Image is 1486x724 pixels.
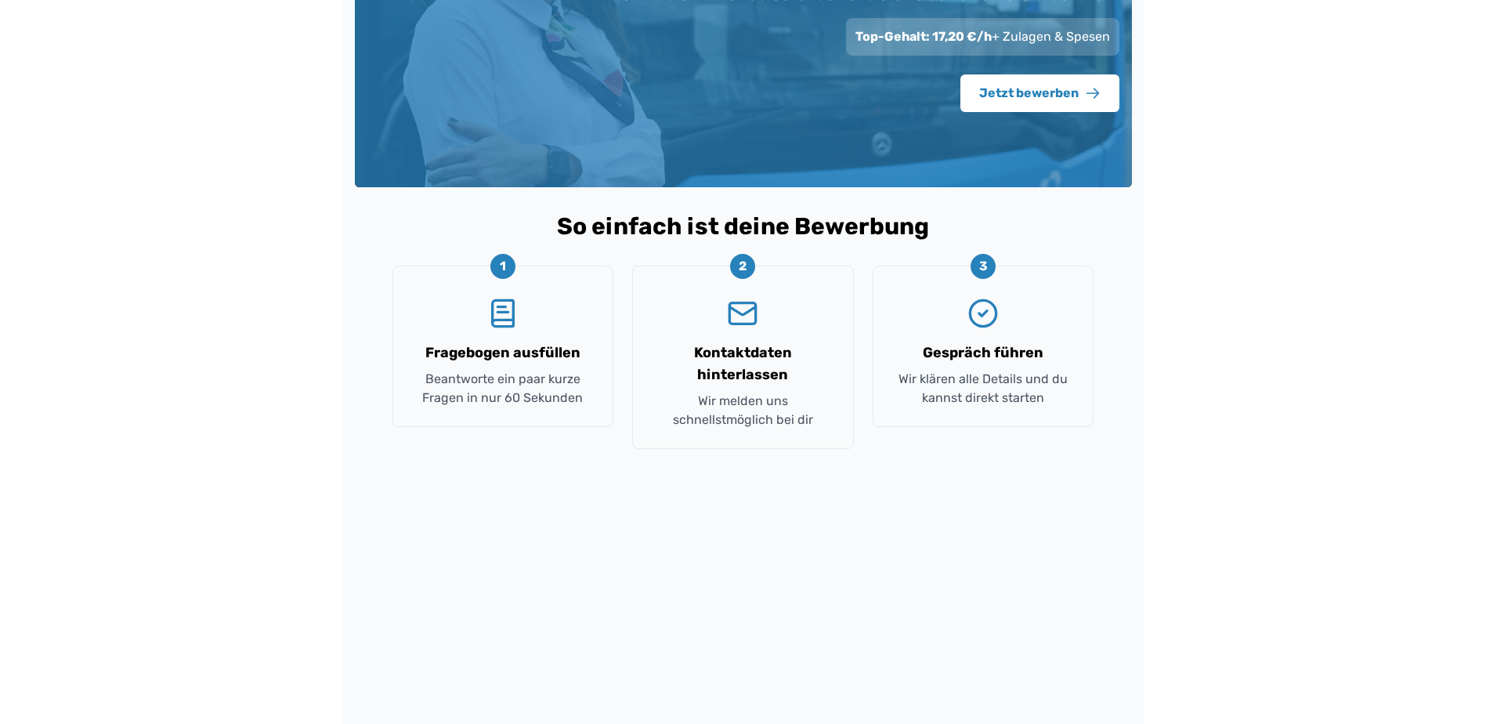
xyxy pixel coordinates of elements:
p: Wir klären alle Details und du kannst direkt starten [892,370,1075,407]
svg: CircleCheck [967,298,999,329]
div: 2 [730,254,755,279]
p: Beantworte ein paar kurze Fragen in nur 60 Sekunden [412,370,595,407]
div: 3 [971,254,996,279]
h2: So einfach ist deine Bewerbung [367,212,1119,241]
p: Wir melden uns schnellstmöglich bei dir [652,392,834,429]
h3: Fragebogen ausfüllen [425,342,580,364]
svg: BookText [487,298,519,329]
div: + Zulagen & Spesen [846,18,1119,56]
svg: Mail [727,298,758,329]
h3: Kontaktdaten hinterlassen [652,342,834,386]
span: Top-Gehalt: 17,20 €/h [855,29,992,44]
h3: Gespräch führen [923,342,1043,364]
button: Jetzt bewerben [960,74,1119,112]
div: 1 [490,254,515,279]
